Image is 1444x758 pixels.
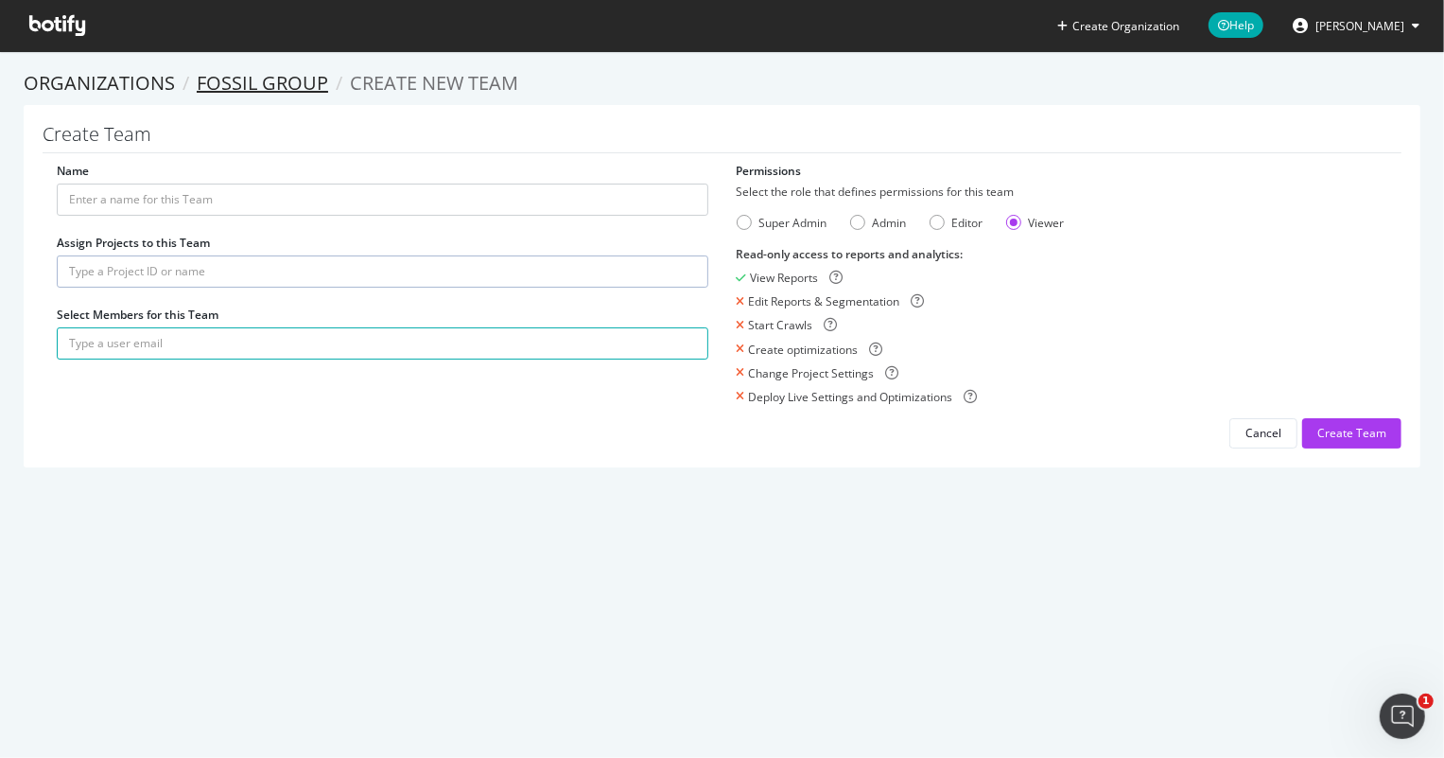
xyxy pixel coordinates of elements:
[57,184,708,216] input: Enter a name for this Team
[24,70,1420,97] ol: breadcrumbs
[749,342,859,358] div: Create optimizations
[1245,425,1281,441] div: Cancel
[1317,425,1386,441] div: Create Team
[57,307,218,323] label: Select Members for this Team
[57,235,210,251] label: Assign Projects to this Team
[759,215,827,231] div: Super Admin
[197,70,328,96] a: Fossil Group
[1229,418,1297,449] button: Cancel
[749,389,953,405] div: Deploy Live Settings and Optimizations
[1278,10,1435,41] button: [PERSON_NAME]
[57,327,708,360] input: Type a user email
[1029,215,1065,231] div: Viewer
[737,163,802,179] label: Permissions
[1418,694,1434,709] span: 1
[737,184,1388,200] div: Select the role that defines permissions for this team
[873,215,907,231] div: Admin
[952,215,983,231] div: Editor
[1056,17,1180,35] button: Create Organization
[1302,418,1401,449] button: Create Team
[1380,694,1425,739] iframe: Intercom live chat
[751,270,819,286] div: View Reports
[57,256,708,288] input: Type a Project ID or name
[1315,18,1404,34] span: Elena Tylaweny Tuseo
[1209,12,1263,38] span: Help
[737,246,1388,262] div: Read-only access to reports and analytics :
[749,317,813,333] div: Start Crawls
[43,124,1401,153] h1: Create Team
[850,215,907,231] div: Admin
[24,70,175,96] a: Organizations
[749,293,900,309] div: Edit Reports & Segmentation
[1229,425,1297,441] a: Cancel
[737,215,827,231] div: Super Admin
[350,70,518,96] span: Create new Team
[749,365,875,381] div: Change Project Settings
[1006,215,1065,231] div: Viewer
[930,215,983,231] div: Editor
[57,163,89,179] label: Name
